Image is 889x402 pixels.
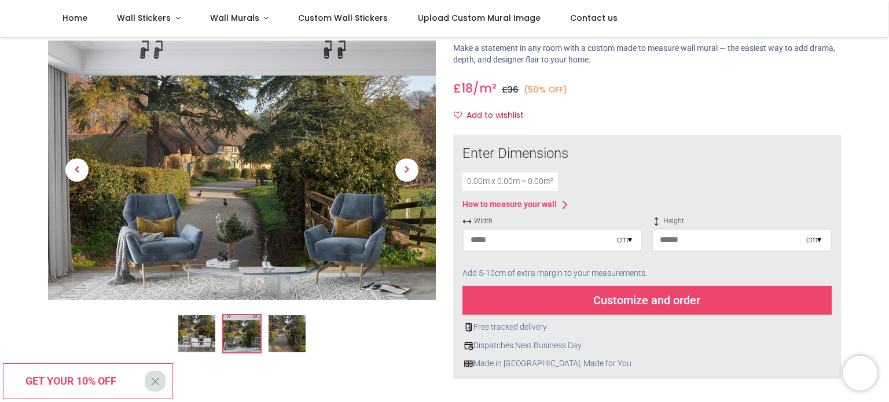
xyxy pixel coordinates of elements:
[395,159,418,182] span: Next
[462,340,832,352] div: Dispatches Next Business Day
[63,12,87,24] span: Home
[462,358,832,370] div: Made in [GEOGRAPHIC_DATA], Made for You
[461,80,473,97] span: 18
[464,359,473,368] img: uk
[65,159,89,182] span: Previous
[298,12,388,24] span: Custom Wall Stickers
[48,79,106,261] a: Previous
[617,234,632,246] div: cm ▾
[269,315,306,352] img: WS-59718-03
[473,80,497,97] span: /m²
[462,261,832,286] div: Add 5-10cm of extra margin to your measurements.
[462,144,832,164] div: Enter Dimensions
[462,286,832,315] div: Customize and order
[524,84,568,96] small: (50% OFF)
[117,12,171,24] span: Wall Stickers
[652,216,832,226] span: Height
[48,40,436,300] img: WS-59718-02
[223,315,260,352] img: WS-59718-02
[453,43,841,65] p: Make a statement in any room with a custom made to measure wall mural — the easiest way to add dr...
[454,111,462,119] i: Add to wishlist
[462,172,558,191] div: 0.00 m x 0.00 m = 0.00 m²
[843,356,877,390] iframe: Brevo live chat
[462,216,642,226] span: Width
[462,199,557,211] div: How to measure your wall
[453,106,534,126] button: Add to wishlistAdd to wishlist
[178,315,215,352] img: A Cotswold Village Wall Mural by Andrew Roland
[462,322,832,333] div: Free tracked delivery
[502,84,519,95] span: £
[210,12,259,24] span: Wall Murals
[806,234,821,246] div: cm ▾
[378,79,436,261] a: Next
[508,84,519,95] span: 36
[570,12,618,24] span: Contact us
[418,12,541,24] span: Upload Custom Mural Image
[453,80,473,97] span: £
